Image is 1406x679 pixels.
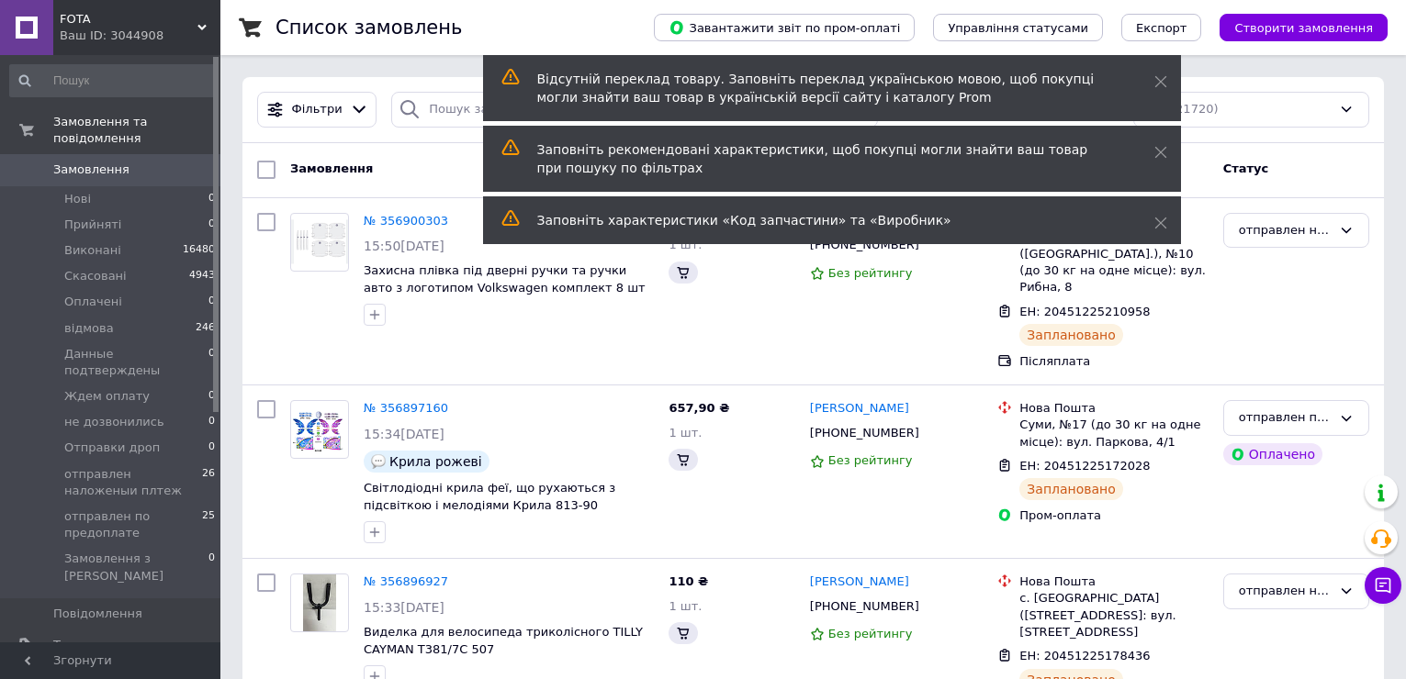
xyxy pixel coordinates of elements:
span: 26 [202,466,215,499]
span: 0 [208,294,215,310]
span: 0 [208,217,215,233]
span: Без рейтингу [828,627,913,640]
span: FOTA [60,11,197,28]
span: Отправки дроп [64,440,160,456]
div: [PHONE_NUMBER] [806,421,923,445]
div: Заповніть рекомендовані характеристики, щоб покупці могли знайти ваш товар при пошуку по фільтрах [537,140,1108,177]
div: Пром-оплата [1019,507,1208,524]
a: № 356896927 [364,574,448,588]
a: Виделка для велосипеда триколісного TILLY CAYMAN T381/7С 507 [364,625,643,656]
span: 0 [208,551,215,584]
span: не дозвонились [64,414,164,430]
span: Оплачені [64,294,122,310]
div: с. [GEOGRAPHIC_DATA] ([STREET_ADDRESS]: вул. [STREET_ADDRESS] [1019,590,1208,640]
img: :speech_balloon: [371,454,386,469]
div: Ваш ID: 3044908 [60,28,220,44]
span: Створити замовлення [1234,21,1373,35]
span: (21720) [1171,102,1219,116]
span: 15:33[DATE] [364,600,444,615]
span: 25 [202,508,215,541]
button: Експорт [1121,14,1202,41]
span: Данные подтверждены [64,346,208,379]
span: Управління статусами [948,21,1088,35]
span: отправлен наложеныи плтеж [64,466,202,499]
span: Повідомлення [53,606,142,622]
button: Чат з покупцем [1365,567,1401,604]
span: Статус [1223,161,1269,175]
span: 4943 [189,268,215,284]
span: ЕН: 20451225210958 [1019,305,1150,318]
div: Оплачено [1223,443,1322,465]
span: 657,90 ₴ [669,401,729,415]
a: [PERSON_NAME] [810,400,909,417]
span: Без рейтингу [828,266,913,280]
span: 1 шт. [669,426,702,440]
div: Заплановано [1019,478,1123,500]
span: Товари та послуги [53,637,170,653]
span: 1 шт. [669,599,702,613]
div: Заплановано [1019,324,1123,346]
h1: Список замовлень [276,17,462,39]
img: Фото товару [303,574,335,631]
input: Пошук [9,64,217,97]
span: Прийняті [64,217,121,233]
span: 110 ₴ [669,574,708,588]
span: ЕН: 20451225178436 [1019,649,1150,662]
div: отправлен наложеныи плтеж [1239,582,1332,601]
div: м. [GEOGRAPHIC_DATA] ([GEOGRAPHIC_DATA].), №10 (до 30 кг на одне місце): вул. Рибна, 8 [1019,229,1208,296]
a: [PERSON_NAME] [810,573,909,591]
div: отправлен наложеныи плтеж [1239,221,1332,240]
button: Управління статусами [933,14,1103,41]
span: 16480 [183,242,215,259]
a: № 356897160 [364,401,448,415]
a: Захисна плівка під дверні ручки та ручки авто з логотипом Volkswagen комплект 8 шт М 1703 [364,263,646,311]
span: 0 [208,191,215,207]
span: Завантажити звіт по пром-оплаті [669,19,900,36]
div: Нова Пошта [1019,400,1208,417]
span: Замовлення [290,161,373,175]
span: Фільтри [292,101,343,118]
span: 0 [208,346,215,379]
span: отправлен по предоплате [64,508,202,541]
span: 0 [208,388,215,405]
span: Виконані [64,242,121,259]
span: Замовлення [53,161,129,178]
div: [PHONE_NUMBER] [806,595,923,618]
span: Нові [64,191,91,207]
div: отправлен по предоплате [1239,408,1332,428]
span: Ждем оплату [64,388,150,405]
div: Відсутній переклад товару. Заповніть переклад українською мовою, щоб покупці могли знайти ваш тов... [537,70,1108,106]
span: Скасовані [64,268,127,284]
div: Суми, №17 (до 30 кг на одне місце): вул. Паркова, 4/1 [1019,417,1208,450]
img: Фото товару [291,406,348,453]
span: 246 [196,320,215,337]
a: Фото товару [290,400,349,459]
span: відмова [64,320,114,337]
span: 0 [208,414,215,430]
span: Замовлення з [PERSON_NAME] [64,551,208,584]
span: 15:50[DATE] [364,239,444,253]
div: Нова Пошта [1019,573,1208,590]
a: Фото товару [290,213,349,272]
a: Фото товару [290,573,349,632]
span: 0 [208,440,215,456]
div: Заповніть характеристики «Код запчастини» та «Виробник» [537,211,1108,229]
a: Створити замовлення [1201,20,1388,34]
div: Післяплата [1019,353,1208,370]
span: Без рейтингу [828,453,913,467]
span: Крила рожеві [389,454,482,469]
span: Замовлення та повідомлення [53,114,220,147]
button: Завантажити звіт по пром-оплаті [654,14,915,41]
a: Світлодіодні крила феї, що рухаються з підсвіткою і мелодіями Крила 813-90 РОЗОВНІ v560 [364,481,615,529]
span: 15:34[DATE] [364,427,444,441]
img: Фото товару [291,219,348,263]
button: Створити замовлення [1220,14,1388,41]
span: Експорт [1136,21,1187,35]
span: ЕН: 20451225172028 [1019,459,1150,473]
a: № 356900303 [364,214,448,228]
